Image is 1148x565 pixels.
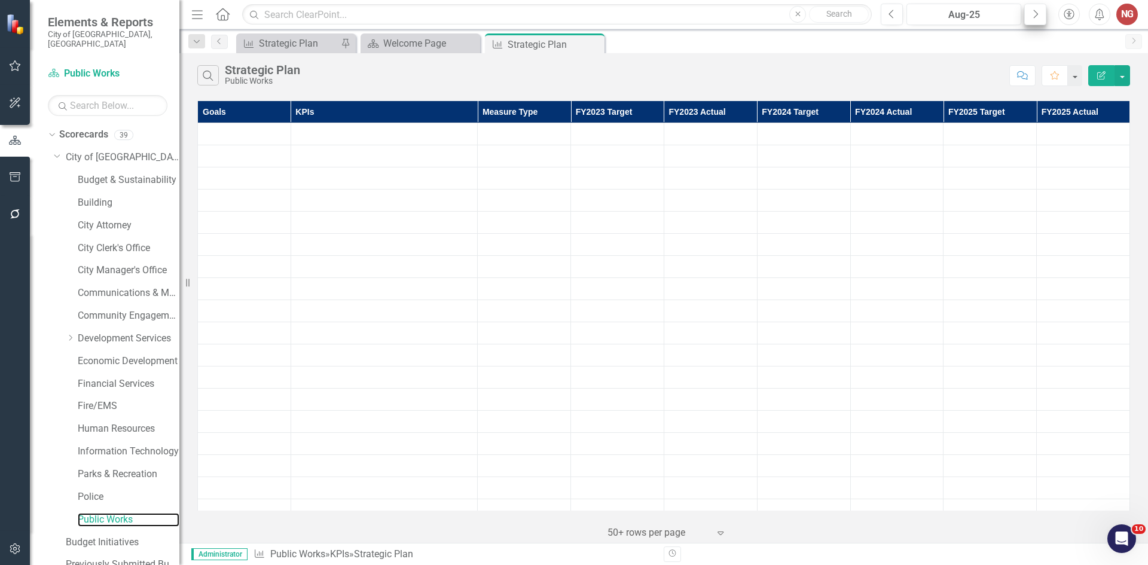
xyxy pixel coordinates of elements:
a: KPIs [330,548,349,560]
a: Public Works [78,513,179,527]
span: Elements & Reports [48,15,167,29]
a: Financial Services [78,377,179,391]
div: Strategic Plan [259,36,338,51]
a: Development Services [78,332,179,346]
img: ClearPoint Strategy [6,14,27,35]
div: Strategic Plan [354,548,413,560]
input: Search ClearPoint... [242,4,872,25]
div: Aug-25 [911,8,1017,22]
button: NG [1116,4,1138,25]
small: City of [GEOGRAPHIC_DATA], [GEOGRAPHIC_DATA] [48,29,167,49]
a: Community Engagement & Emergency Preparedness [78,309,179,323]
a: Fire/EMS [78,399,179,413]
a: Building [78,196,179,210]
span: Administrator [191,548,248,560]
a: Public Works [270,548,325,560]
a: Police [78,490,179,504]
a: Public Works [48,67,167,81]
input: Search Below... [48,95,167,116]
div: Strategic Plan [508,37,602,52]
a: City Clerk's Office [78,242,179,255]
a: Communications & Marketing [78,286,179,300]
button: Aug-25 [906,4,1021,25]
iframe: Intercom live chat [1107,524,1136,553]
span: Search [826,9,852,19]
a: Human Resources [78,422,179,436]
button: Search [809,6,869,23]
span: 10 [1132,524,1146,534]
a: City Manager's Office [78,264,179,277]
a: Strategic Plan [239,36,338,51]
a: Information Technology [78,445,179,459]
a: Budget Initiatives [66,536,179,549]
a: City Attorney [78,219,179,233]
a: Budget & Sustainability [78,173,179,187]
a: Scorecards [59,128,108,142]
div: 39 [114,130,133,140]
a: Parks & Recreation [78,468,179,481]
div: » » [254,548,655,561]
a: Welcome Page [364,36,477,51]
div: Strategic Plan [225,63,300,77]
div: Public Works [225,77,300,85]
a: City of [GEOGRAPHIC_DATA] [66,151,179,164]
div: Welcome Page [383,36,477,51]
a: Economic Development [78,355,179,368]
